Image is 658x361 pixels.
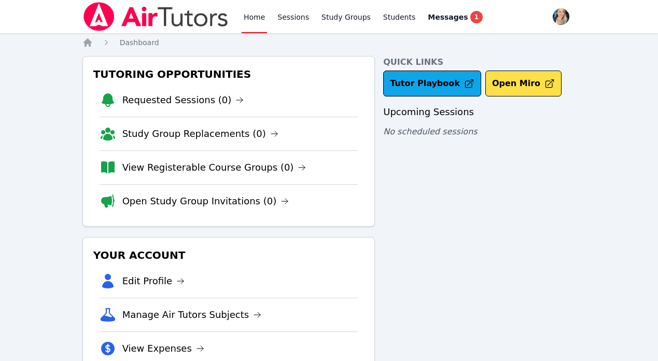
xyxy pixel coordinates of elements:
[470,11,483,23] span: 1
[91,65,367,84] h3: Tutoring Opportunities
[122,274,185,288] a: Edit Profile
[82,2,229,31] img: Air Tutors
[383,127,477,136] span: No scheduled sessions
[428,12,468,22] span: Messages
[122,127,278,141] a: Study Group Replacements (0)
[122,308,262,322] a: Manage Air Tutors Subjects
[120,37,159,48] a: Dashboard
[122,93,244,107] a: Requested Sessions (0)
[91,246,367,265] h3: Your Account
[122,160,306,175] a: View Registerable Course Groups (0)
[383,71,481,96] a: Tutor Playbook
[122,194,289,209] a: Open Study Group Invitations (0)
[120,38,159,47] span: Dashboard
[485,71,562,96] button: Open Miro
[82,37,576,48] nav: Breadcrumb
[383,105,576,119] h3: Upcoming Sessions
[122,341,204,356] a: View Expenses
[383,56,576,68] h4: Quick Links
